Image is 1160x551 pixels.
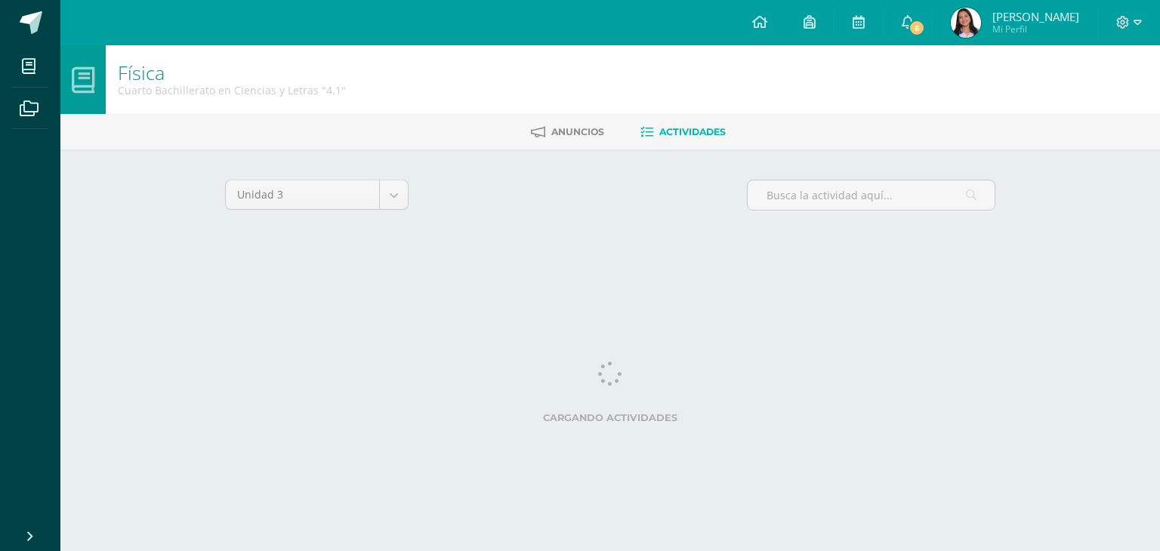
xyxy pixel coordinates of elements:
a: Actividades [640,120,726,144]
span: Unidad 3 [237,180,368,209]
div: Cuarto Bachillerato en Ciencias y Letras '4.1' [118,83,346,97]
span: Anuncios [551,126,604,137]
a: Física [118,60,165,85]
a: Anuncios [531,120,604,144]
span: 6 [908,20,924,36]
span: Actividades [659,126,726,137]
span: [PERSON_NAME] [992,9,1079,24]
label: Cargando actividades [225,412,995,423]
h1: Física [118,62,346,83]
a: Unidad 3 [226,180,408,209]
img: c16dbf47ee516988f918dfa8fa4cccac.png [951,8,981,38]
input: Busca la actividad aquí... [748,180,995,210]
span: Mi Perfil [992,23,1079,35]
